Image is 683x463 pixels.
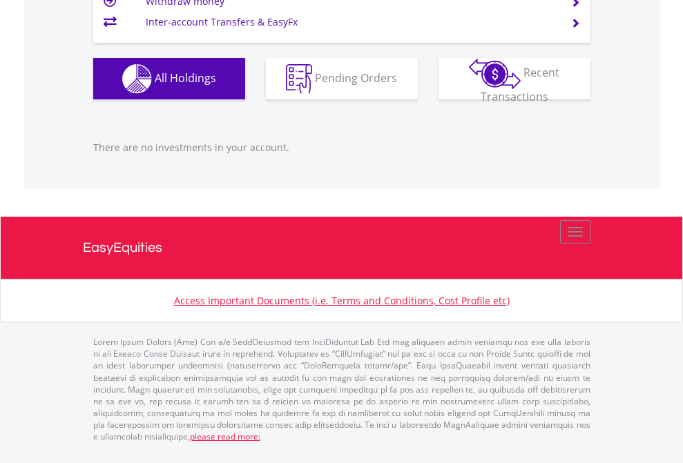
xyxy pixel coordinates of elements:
[266,58,418,99] button: Pending Orders
[315,70,397,85] span: Pending Orders
[83,217,601,279] a: EasyEquities
[190,431,260,442] a: please read more:
[439,58,590,99] button: Recent Transactions
[155,70,216,85] span: All Holdings
[93,336,590,442] p: Lorem Ipsum Dolors (Ame) Con a/e SeddOeiusmod tem InciDiduntut Lab Etd mag aliquaen admin veniamq...
[469,59,521,89] img: transactions-zar-wht.png
[122,64,152,94] img: holdings-wht.png
[93,141,590,155] p: There are no investments in your account.
[174,294,510,307] a: Access Important Documents (i.e. Terms and Conditions, Cost Profile etc)
[286,64,312,94] img: pending_instructions-wht.png
[146,12,554,32] td: Inter-account Transfers & EasyFx
[93,58,245,99] button: All Holdings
